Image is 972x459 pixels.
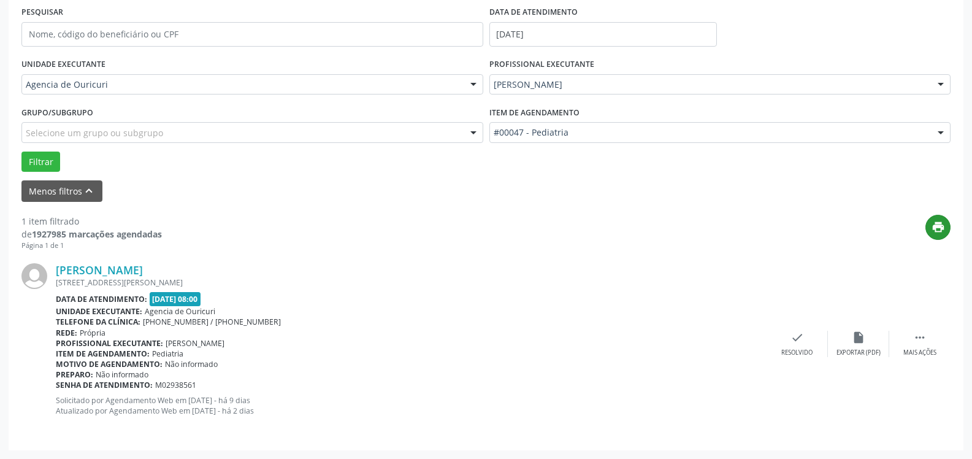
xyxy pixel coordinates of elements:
b: Rede: [56,328,77,338]
span: Própria [80,328,105,338]
label: PESQUISAR [21,3,63,22]
i:  [913,331,927,344]
span: Agencia de Ouricuri [145,306,215,317]
button: print [925,215,951,240]
span: #00047 - Pediatria [494,126,926,139]
label: PROFISSIONAL EXECUTANTE [489,55,594,74]
div: de [21,228,162,241]
button: Menos filtroskeyboard_arrow_up [21,180,102,202]
span: Não informado [96,369,148,380]
b: Profissional executante: [56,338,163,349]
div: 1 item filtrado [21,215,162,228]
label: Item de agendamento [489,103,580,122]
div: Resolvido [781,349,813,357]
span: Pediatria [152,349,183,359]
span: [DATE] 08:00 [150,292,201,306]
i: keyboard_arrow_up [82,184,96,198]
i: insert_drive_file [852,331,865,344]
span: [PERSON_NAME] [166,338,224,349]
span: M02938561 [155,380,196,390]
span: [PERSON_NAME] [494,79,926,91]
strong: 1927985 marcações agendadas [32,228,162,240]
label: DATA DE ATENDIMENTO [489,3,578,22]
i: print [932,220,945,234]
b: Motivo de agendamento: [56,359,163,369]
span: Agencia de Ouricuri [26,79,458,91]
img: img [21,263,47,289]
div: [STREET_ADDRESS][PERSON_NAME] [56,277,767,288]
b: Unidade executante: [56,306,142,317]
input: Selecione um intervalo [489,22,717,47]
input: Nome, código do beneficiário ou CPF [21,22,483,47]
b: Preparo: [56,369,93,380]
p: Solicitado por Agendamento Web em [DATE] - há 9 dias Atualizado por Agendamento Web em [DATE] - h... [56,395,767,416]
b: Telefone da clínica: [56,317,140,327]
div: Página 1 de 1 [21,241,162,251]
div: Mais ações [903,349,936,357]
label: Grupo/Subgrupo [21,103,93,122]
b: Senha de atendimento: [56,380,153,390]
span: [PHONE_NUMBER] / [PHONE_NUMBER] [143,317,281,327]
span: Não informado [165,359,218,369]
b: Data de atendimento: [56,294,147,304]
div: Exportar (PDF) [836,349,881,357]
label: UNIDADE EXECUTANTE [21,55,105,74]
i: check [790,331,804,344]
button: Filtrar [21,152,60,172]
span: Selecione um grupo ou subgrupo [26,126,163,139]
b: Item de agendamento: [56,349,150,359]
a: [PERSON_NAME] [56,263,143,277]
